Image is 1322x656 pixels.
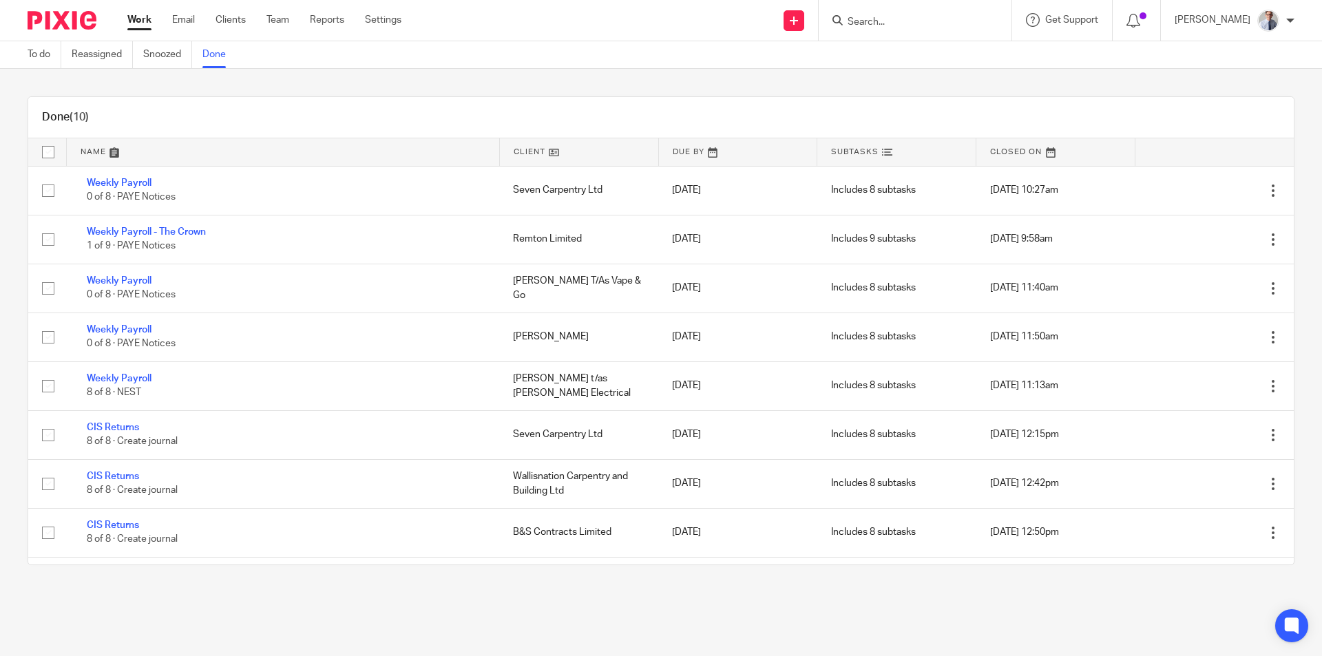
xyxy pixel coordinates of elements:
[499,313,658,361] td: [PERSON_NAME]
[658,361,817,410] td: [DATE]
[976,215,1135,264] td: [DATE] 9:58am
[216,13,246,27] a: Clients
[87,535,178,544] span: 8 of 8 · Create journal
[87,423,139,432] a: CIS Returns
[499,557,658,606] td: T&T Paving Ltd
[202,41,236,68] a: Done
[87,437,178,447] span: 8 of 8 · Create journal
[976,410,1135,459] td: [DATE] 12:15pm
[70,112,89,123] span: (10)
[499,264,658,313] td: [PERSON_NAME] T/As Vape & Go
[976,508,1135,557] td: [DATE] 12:50pm
[831,332,916,341] span: Includes 8 subtasks
[87,486,178,496] span: 8 of 8 · Create journal
[28,11,96,30] img: Pixie
[658,410,817,459] td: [DATE]
[87,193,176,202] span: 0 of 8 · PAYE Notices
[831,283,916,293] span: Includes 8 subtasks
[658,508,817,557] td: [DATE]
[499,166,658,215] td: Seven Carpentry Ltd
[831,527,916,537] span: Includes 8 subtasks
[976,459,1135,508] td: [DATE] 12:42pm
[976,166,1135,215] td: [DATE] 10:27am
[658,313,817,361] td: [DATE]
[846,17,970,29] input: Search
[976,313,1135,361] td: [DATE] 11:50am
[42,110,89,125] h1: Done
[1257,10,1279,32] img: IMG_9924.jpg
[72,41,133,68] a: Reassigned
[172,13,195,27] a: Email
[1045,15,1098,25] span: Get Support
[658,166,817,215] td: [DATE]
[28,41,61,68] a: To do
[831,430,916,439] span: Includes 8 subtasks
[658,264,817,313] td: [DATE]
[658,557,817,606] td: [DATE]
[266,13,289,27] a: Team
[658,459,817,508] td: [DATE]
[499,459,658,508] td: Wallisnation Carpentry and Building Ltd
[127,13,151,27] a: Work
[87,374,151,383] a: Weekly Payroll
[976,264,1135,313] td: [DATE] 11:40am
[831,381,916,390] span: Includes 8 subtasks
[87,178,151,188] a: Weekly Payroll
[658,215,817,264] td: [DATE]
[976,557,1135,606] td: [DATE] 1:03pm
[499,215,658,264] td: Remton Limited
[831,234,916,244] span: Includes 9 subtasks
[87,520,139,530] a: CIS Returns
[976,361,1135,410] td: [DATE] 11:13am
[499,361,658,410] td: [PERSON_NAME] t/as [PERSON_NAME] Electrical
[831,148,879,156] span: Subtasks
[831,478,916,488] span: Includes 8 subtasks
[87,242,176,251] span: 1 of 9 · PAYE Notices
[87,388,141,398] span: 8 of 8 · NEST
[365,13,401,27] a: Settings
[143,41,192,68] a: Snoozed
[87,325,151,335] a: Weekly Payroll
[87,227,206,237] a: Weekly Payroll - The Crown
[310,13,344,27] a: Reports
[87,276,151,286] a: Weekly Payroll
[499,508,658,557] td: B&S Contracts Limited
[87,339,176,349] span: 0 of 8 · PAYE Notices
[831,185,916,195] span: Includes 8 subtasks
[87,472,139,481] a: CIS Returns
[87,290,176,300] span: 0 of 8 · PAYE Notices
[1175,13,1250,27] p: [PERSON_NAME]
[499,410,658,459] td: Seven Carpentry Ltd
